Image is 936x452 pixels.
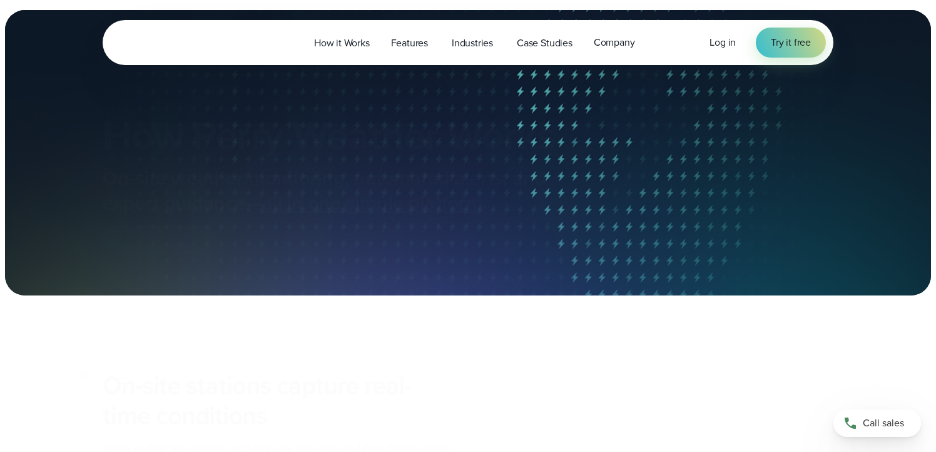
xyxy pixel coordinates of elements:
[594,35,635,50] span: Company
[517,36,572,51] span: Case Studies
[506,30,583,56] a: Case Studies
[833,409,921,437] a: Call sales
[710,35,736,49] span: Log in
[391,36,428,51] span: Features
[771,35,811,50] span: Try it free
[314,36,370,51] span: How it Works
[863,416,904,431] span: Call sales
[756,28,826,58] a: Try it free
[710,35,736,50] a: Log in
[303,30,380,56] a: How it Works
[452,36,493,51] span: Industries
